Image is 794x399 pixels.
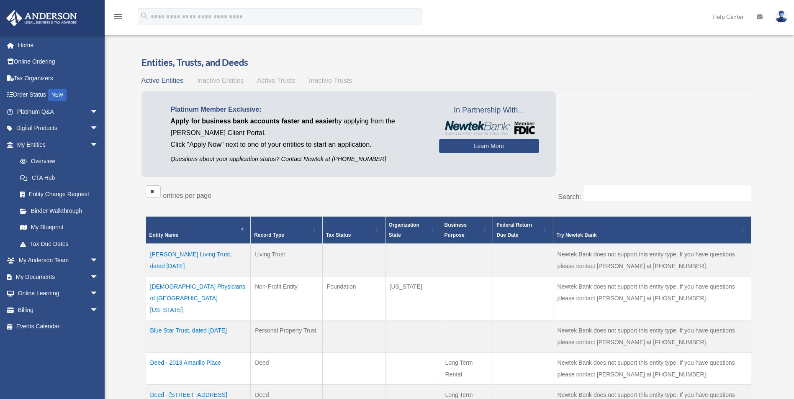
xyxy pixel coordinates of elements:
[6,318,111,335] a: Events Calendar
[146,352,251,384] td: Deed - 2013 Amarillo Place
[6,87,111,104] a: Order StatusNEW
[6,285,111,302] a: Online Learningarrow_drop_down
[6,120,111,137] a: Digital Productsarrow_drop_down
[553,276,751,320] td: Newtek Bank does not support this entity type. If you have questions please contact [PERSON_NAME]...
[441,216,493,244] th: Business Purpose: Activate to sort
[12,202,107,219] a: Binder Walkthrough
[254,232,284,238] span: Record Type
[113,15,123,22] a: menu
[197,77,244,84] span: Inactive Entities
[171,115,427,139] p: by applying from the [PERSON_NAME] Client Portal.
[90,136,107,153] span: arrow_drop_down
[251,276,322,320] td: Non-Profit Entity
[90,269,107,286] span: arrow_drop_down
[4,10,80,26] img: Anderson Advisors Platinum Portal
[445,222,467,238] span: Business Purpose
[557,230,738,240] div: Try Newtek Bank
[553,244,751,276] td: Newtek Bank does not support this entity type. If you have questions please contact [PERSON_NAME]...
[6,54,111,70] a: Online Ordering
[309,77,352,84] span: Inactive Trusts
[6,37,111,54] a: Home
[553,352,751,384] td: Newtek Bank does not support this entity type. If you have questions please contact [PERSON_NAME]...
[322,216,385,244] th: Tax Status: Activate to sort
[385,216,441,244] th: Organization State: Activate to sort
[326,232,351,238] span: Tax Status
[251,244,322,276] td: Living Trust
[90,120,107,137] span: arrow_drop_down
[251,216,322,244] th: Record Type: Activate to sort
[171,139,427,151] p: Click "Apply Now" next to one of your entities to start an application.
[146,320,251,352] td: Blue Star Trust, dated [DATE]
[257,77,296,84] span: Active Trusts
[12,186,107,203] a: Entity Change Request
[90,285,107,302] span: arrow_drop_down
[141,77,183,84] span: Active Entities
[140,11,149,20] i: search
[439,139,539,153] a: Learn More
[12,153,103,170] a: Overview
[6,252,111,269] a: My Anderson Teamarrow_drop_down
[441,352,493,384] td: Long Term Rental
[6,103,111,120] a: Platinum Q&Aarrow_drop_down
[12,169,107,186] a: CTA Hub
[163,192,212,199] label: entries per page
[6,269,111,285] a: My Documentsarrow_drop_down
[389,222,419,238] span: Organization State
[496,222,532,238] span: Federal Return Due Date
[439,104,539,117] span: In Partnership With...
[443,121,535,135] img: NewtekBankLogoSM.png
[90,302,107,319] span: arrow_drop_down
[149,232,178,238] span: Entity Name
[6,136,107,153] a: My Entitiesarrow_drop_down
[141,56,755,69] h3: Entities, Trusts, and Deeds
[146,276,251,320] td: [DEMOGRAPHIC_DATA] Physicians of [GEOGRAPHIC_DATA][US_STATE]
[12,235,107,252] a: Tax Due Dates
[113,12,123,22] i: menu
[146,244,251,276] td: [PERSON_NAME] Living Trust, dated [DATE]
[6,302,111,318] a: Billingarrow_drop_down
[493,216,553,244] th: Federal Return Due Date: Activate to sort
[553,320,751,352] td: Newtek Bank does not support this entity type. If you have questions please contact [PERSON_NAME]...
[553,216,751,244] th: Try Newtek Bank : Activate to sort
[385,276,441,320] td: [US_STATE]
[6,70,111,87] a: Tax Organizers
[558,193,581,200] label: Search:
[251,352,322,384] td: Deed
[775,10,788,23] img: User Pic
[90,103,107,120] span: arrow_drop_down
[171,104,427,115] p: Platinum Member Exclusive:
[90,252,107,269] span: arrow_drop_down
[251,320,322,352] td: Personal Property Trust
[12,219,107,236] a: My Blueprint
[146,216,251,244] th: Entity Name: Activate to invert sorting
[48,89,67,101] div: NEW
[322,276,385,320] td: Foundation
[171,118,335,125] span: Apply for business bank accounts faster and easier
[171,154,427,164] p: Questions about your application status? Contact Newtek at [PHONE_NUMBER]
